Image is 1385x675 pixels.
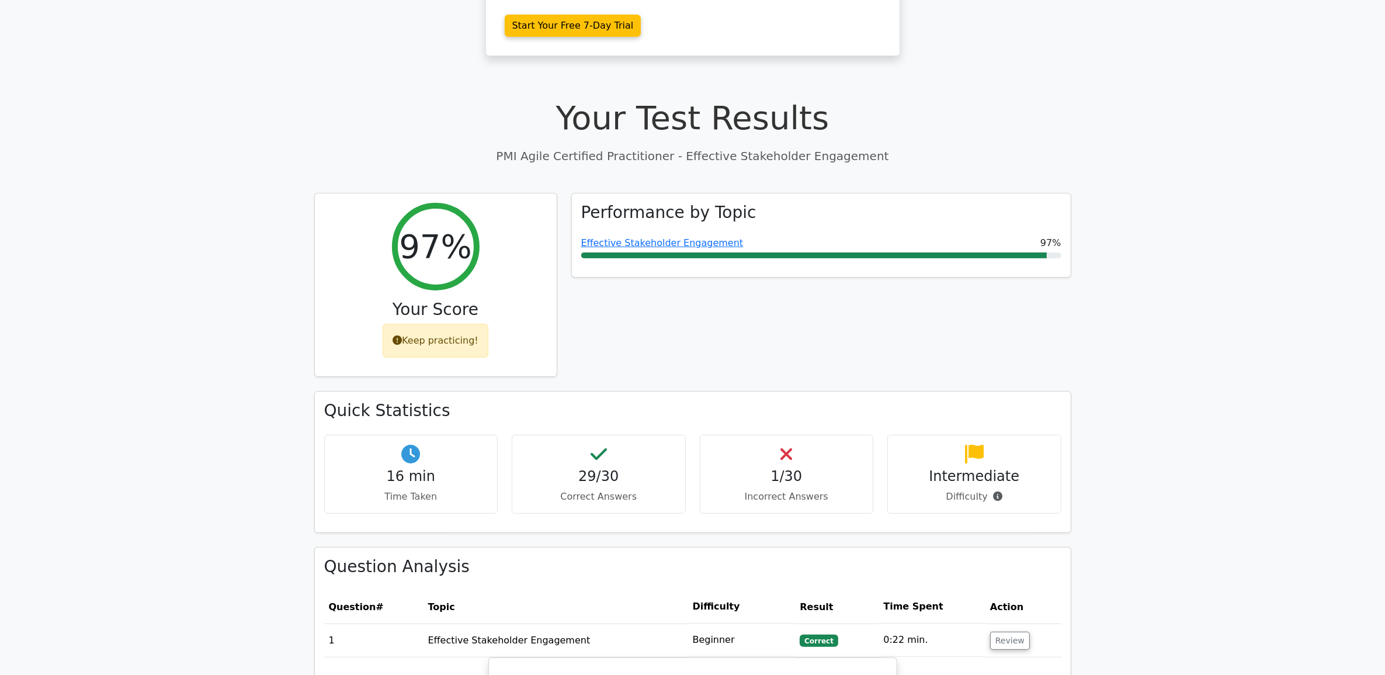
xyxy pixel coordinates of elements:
[383,324,488,358] div: Keep practicing!
[324,557,1061,577] h3: Question Analysis
[334,468,488,485] h4: 16 min
[688,624,796,657] td: Beginner
[581,237,744,248] a: Effective Stakeholder Engagement
[522,468,676,485] h4: 29/30
[324,401,1061,421] h3: Quick Statistics
[334,490,488,504] p: Time Taken
[324,590,424,624] th: #
[314,98,1071,137] h1: Your Test Results
[710,490,864,504] p: Incorrect Answers
[795,590,879,624] th: Result
[324,624,424,657] td: 1
[879,590,985,624] th: Time Spent
[505,15,641,37] a: Start Your Free 7-Day Trial
[424,590,688,624] th: Topic
[581,203,756,223] h3: Performance by Topic
[879,624,985,657] td: 0:22 min.
[1040,236,1061,250] span: 97%
[314,147,1071,165] p: PMI Agile Certified Practitioner - Effective Stakeholder Engagement
[897,490,1051,504] p: Difficulty
[424,624,688,657] td: Effective Stakeholder Engagement
[800,635,838,646] span: Correct
[688,590,796,624] th: Difficulty
[985,590,1061,624] th: Action
[399,227,471,266] h2: 97%
[897,468,1051,485] h4: Intermediate
[710,468,864,485] h4: 1/30
[324,300,547,320] h3: Your Score
[329,601,376,612] span: Question
[990,632,1030,650] button: Review
[522,490,676,504] p: Correct Answers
